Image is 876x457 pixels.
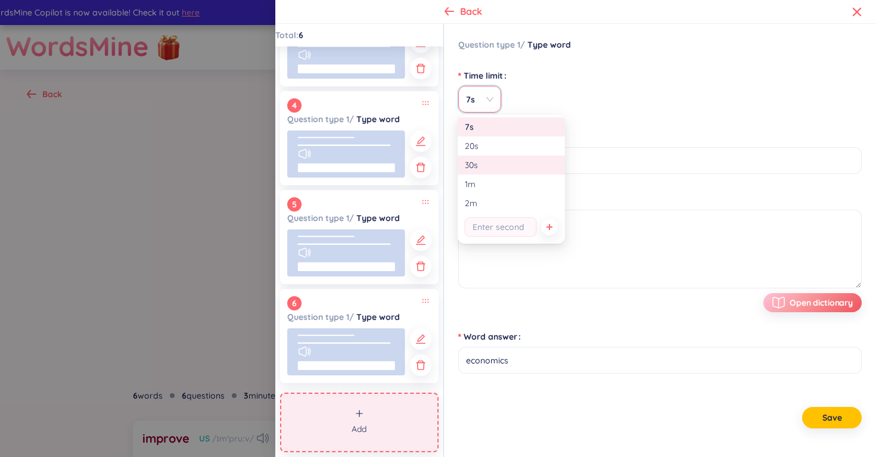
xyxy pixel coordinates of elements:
[287,114,354,125] span: Question type 1 /
[458,66,511,85] label: Time limit
[790,298,853,307] span: Open dictionary
[458,194,565,213] div: 2m
[458,117,565,136] div: 7s
[458,156,565,175] div: 30s
[460,5,482,18] div: Back
[445,5,482,19] a: Back
[355,409,364,418] span: plus
[802,407,862,428] button: Save
[280,289,439,383] div: 6Question type 1/Type word
[280,393,439,452] button: Add
[458,39,525,50] span: Question type 1 /
[356,312,400,322] strong: Type word
[458,327,526,346] label: Word answer
[541,219,558,235] button: plus
[356,114,400,125] strong: Type word
[465,217,536,237] input: Enter second
[287,296,302,310] div: 6
[466,94,493,105] span: 7s
[458,347,862,374] input: Word answer
[287,312,354,322] span: Question type 1 /
[527,39,571,50] strong: Type word
[287,197,302,212] div: 5
[356,213,400,223] strong: Type word
[280,91,439,185] div: 4Question type 1/Type word
[465,178,558,191] div: 1m
[465,197,558,210] div: 2m
[299,29,303,42] span: 6
[546,223,553,231] span: plus
[275,29,299,42] span: Total :
[822,412,842,424] span: Save
[352,422,366,436] span: Add
[458,175,565,194] div: 1m
[287,98,302,113] div: 4
[465,120,558,133] div: 7s
[763,293,862,312] button: Open dictionary
[465,158,558,172] div: 30s
[458,147,862,174] input: Learning word
[465,139,558,153] div: 20s
[287,213,354,223] span: Question type 1 /
[280,190,439,284] div: 5Question type 1/Type word
[458,136,565,156] div: 20s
